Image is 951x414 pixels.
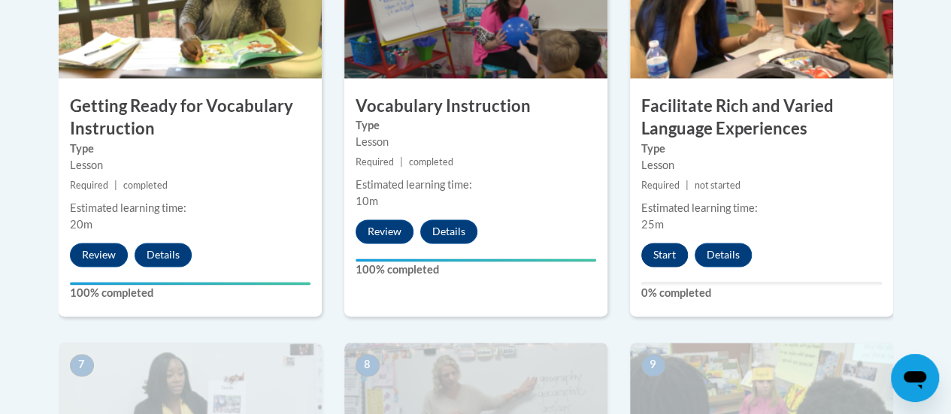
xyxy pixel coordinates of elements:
button: Start [641,243,688,267]
span: | [686,180,689,191]
div: Lesson [70,157,310,174]
span: | [114,180,117,191]
span: 7 [70,354,94,376]
span: Required [641,180,680,191]
button: Details [420,219,477,243]
div: Your progress [70,282,310,285]
span: Required [356,156,394,168]
span: 10m [356,195,378,207]
span: completed [123,180,168,191]
span: 8 [356,354,380,376]
h3: Getting Ready for Vocabulary Instruction [59,95,322,141]
label: Type [356,117,596,134]
button: Review [70,243,128,267]
div: Estimated learning time: [70,200,310,216]
div: Lesson [641,157,882,174]
span: | [400,156,403,168]
div: Your progress [356,258,596,261]
label: 100% completed [70,285,310,301]
h3: Facilitate Rich and Varied Language Experiences [630,95,893,141]
span: 25m [641,218,664,231]
span: 9 [641,354,665,376]
span: 20m [70,218,92,231]
label: Type [70,141,310,157]
span: Required [70,180,108,191]
span: completed [409,156,453,168]
div: Estimated learning time: [356,177,596,193]
label: Type [641,141,882,157]
iframe: Button to launch messaging window [891,354,939,402]
button: Details [695,243,752,267]
label: 0% completed [641,285,882,301]
h3: Vocabulary Instruction [344,95,607,118]
button: Details [135,243,192,267]
div: Lesson [356,134,596,150]
div: Estimated learning time: [641,200,882,216]
span: not started [695,180,741,191]
button: Review [356,219,413,243]
label: 100% completed [356,261,596,278]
